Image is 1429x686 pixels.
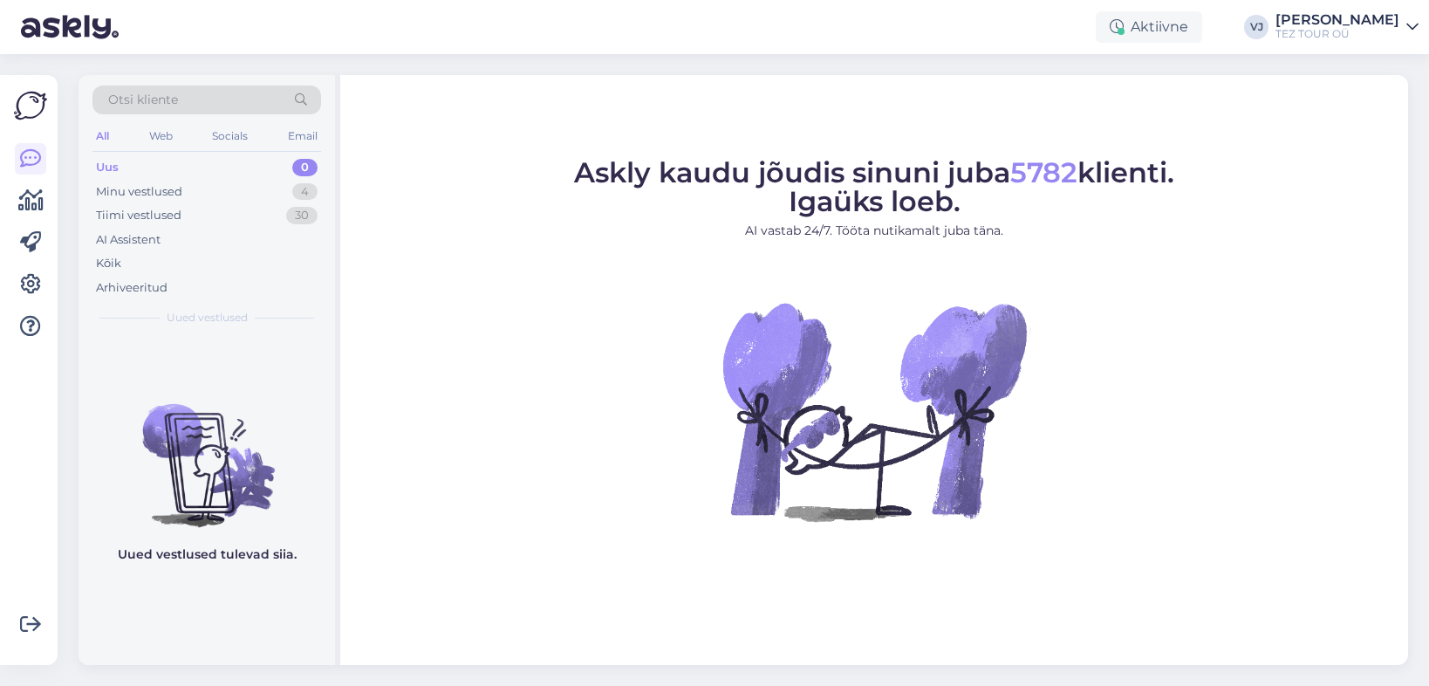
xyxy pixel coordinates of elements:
a: [PERSON_NAME]TEZ TOUR OÜ [1275,13,1419,41]
div: Uus [96,159,119,176]
div: 4 [292,183,318,201]
div: Minu vestlused [96,183,182,201]
img: No chats [79,373,335,530]
div: AI Assistent [96,231,161,249]
div: All [92,125,113,147]
div: Kõik [96,255,121,272]
div: Web [146,125,176,147]
div: TEZ TOUR OÜ [1275,27,1399,41]
span: Otsi kliente [108,91,178,109]
div: Socials [209,125,251,147]
span: Uued vestlused [167,310,248,326]
img: Askly Logo [14,89,47,122]
div: Email [284,125,321,147]
img: No Chat active [717,254,1031,568]
span: 5782 [1010,155,1077,189]
div: [PERSON_NAME] [1275,13,1399,27]
div: Aktiivne [1096,11,1202,43]
p: Uued vestlused tulevad siia. [118,545,297,564]
div: VJ [1244,15,1268,39]
p: AI vastab 24/7. Tööta nutikamalt juba täna. [574,222,1174,240]
span: Askly kaudu jõudis sinuni juba klienti. Igaüks loeb. [574,155,1174,218]
div: Arhiveeritud [96,279,168,297]
div: 0 [292,159,318,176]
div: Tiimi vestlused [96,207,181,224]
div: 30 [286,207,318,224]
